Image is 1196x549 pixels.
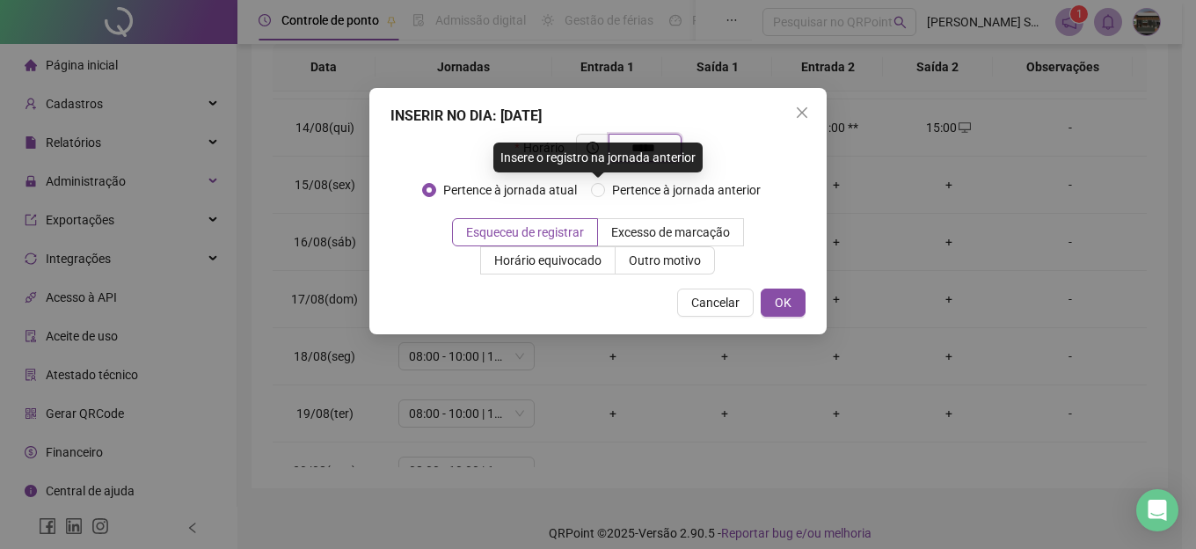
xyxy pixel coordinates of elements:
span: clock-circle [587,142,599,154]
button: Cancelar [677,289,754,317]
span: Excesso de marcação [611,225,730,239]
span: Pertence à jornada anterior [605,180,768,200]
span: Horário equivocado [494,253,602,267]
div: Insere o registro na jornada anterior [493,143,703,172]
span: OK [775,293,791,312]
div: INSERIR NO DIA : [DATE] [390,106,806,127]
span: Pertence à jornada atual [436,180,584,200]
div: Open Intercom Messenger [1136,489,1178,531]
span: Outro motivo [629,253,701,267]
label: Horário [514,134,575,162]
span: close [795,106,809,120]
button: Close [788,99,816,127]
span: Cancelar [691,293,740,312]
button: OK [761,289,806,317]
span: Esqueceu de registrar [466,225,584,239]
